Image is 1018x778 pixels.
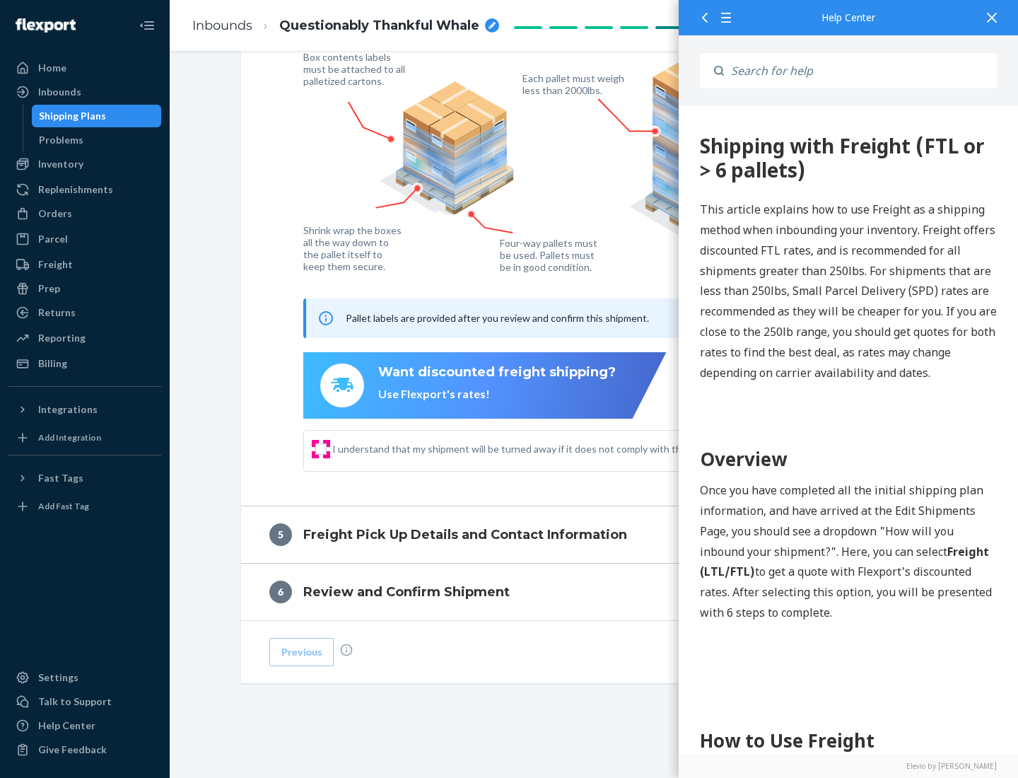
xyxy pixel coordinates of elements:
div: Inbounds [38,85,81,99]
a: Prep [8,277,161,300]
span: Pallet labels are provided after you review and confirm this shipment. [346,312,649,324]
div: 5 [269,523,292,546]
div: Replenishments [38,182,113,197]
h4: Freight Pick Up Details and Contact Information [303,526,627,544]
div: Inventory [38,157,83,171]
div: Orders [38,207,72,221]
div: Give Feedback [38,743,107,757]
div: 360 Shipping with Freight (FTL or > 6 pallets) [21,28,318,76]
div: Problems [39,133,83,147]
a: Returns [8,301,161,324]
figcaption: Shrink wrap the boxes all the way down to the pallet itself to keep them secure. [303,224,404,272]
input: I understand that my shipment will be turned away if it does not comply with the above guidelines. [315,443,327,455]
h1: Overview [21,339,318,367]
div: Settings [38,670,78,685]
div: Fast Tags [38,471,83,485]
h4: Review and Confirm Shipment [303,583,510,601]
a: Reporting [8,327,161,349]
div: Freight [38,257,73,272]
a: Inventory [8,153,161,175]
div: Home [38,61,66,75]
ol: breadcrumbs [181,5,510,47]
figcaption: Four-way pallets must be used. Pallets must be in good condition. [500,237,598,273]
button: Previous [269,638,334,666]
a: Replenishments [8,178,161,201]
a: Inbounds [8,81,161,103]
img: Flexport logo [16,18,76,33]
a: Parcel [8,228,161,250]
button: Close Navigation [133,11,161,40]
a: Freight [8,253,161,276]
span: I understand that my shipment will be turned away if it does not comply with the above guidelines. [332,442,874,456]
span: Questionably Thankful Whale [279,17,479,35]
button: 6Review and Confirm Shipment [241,564,948,620]
button: Fast Tags [8,467,161,489]
input: Search [724,53,997,88]
div: 6 [269,581,292,603]
a: Orders [8,202,161,225]
div: Add Fast Tag [38,500,89,512]
div: Integrations [38,402,98,417]
p: Once you have completed all the initial shipping plan information, and have arrived at the Edit S... [21,374,318,517]
div: Returns [38,306,76,320]
a: Add Integration [8,426,161,449]
a: Talk to Support [8,690,161,713]
div: Add Integration [38,431,101,443]
a: Problems [32,129,162,151]
button: Integrations [8,398,161,421]
div: Prep [38,281,60,296]
p: This article explains how to use Freight as a shipping method when inbounding your inventory. Fre... [21,93,318,277]
div: Reporting [38,331,86,345]
button: 5Freight Pick Up Details and Contact Information [241,506,948,563]
figcaption: Each pallet must weigh less than 2000lbs. [522,72,628,96]
figcaption: Box contents labels must be attached to all palletized cartons. [303,51,409,87]
div: Use Flexport's rates! [378,386,616,402]
a: Shipping Plans [32,105,162,127]
a: Home [8,57,161,79]
a: Elevio by [PERSON_NAME] [700,761,997,771]
a: Billing [8,352,161,375]
button: Give Feedback [8,738,161,761]
h1: How to Use Freight [21,621,318,649]
div: Talk to Support [38,695,112,709]
div: Billing [38,356,67,371]
a: Settings [8,666,161,689]
a: Inbounds [192,18,252,33]
div: Want discounted freight shipping? [378,364,616,382]
a: Add Fast Tag [8,495,161,518]
h2: Step 1: Boxes and Labels [21,663,318,688]
a: Help Center [8,714,161,737]
div: Help Center [38,719,95,733]
div: Help Center [700,13,997,23]
div: Parcel [38,232,68,246]
div: Shipping Plans [39,109,106,123]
